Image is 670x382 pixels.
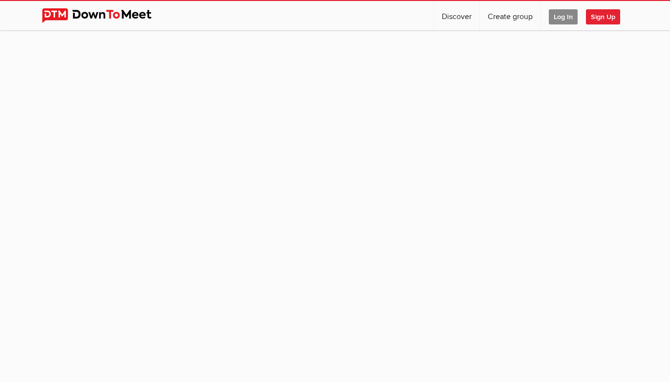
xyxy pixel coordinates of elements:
span: Log In [549,9,578,24]
a: Sign Up [586,1,628,30]
a: Create group [480,1,540,30]
a: Log In [541,1,585,30]
img: DownToMeet [42,8,167,23]
span: Sign Up [586,9,620,24]
a: Discover [434,1,479,30]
